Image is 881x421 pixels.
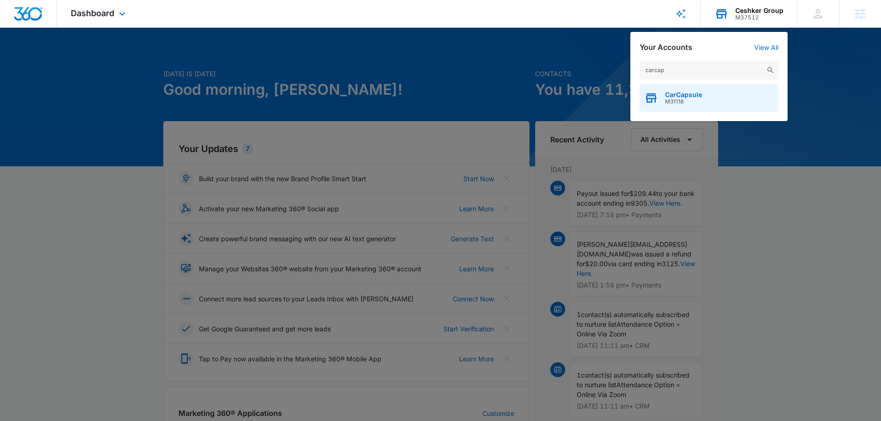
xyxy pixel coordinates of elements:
span: Dashboard [71,8,114,18]
h2: Your Accounts [640,43,692,52]
input: Search Accounts [640,61,778,79]
div: account name [735,7,783,14]
a: View All [754,43,778,51]
span: CarCapsule [665,91,702,98]
button: CarCapsuleM31118 [640,84,778,112]
div: account id [735,14,783,21]
span: M31118 [665,98,702,105]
